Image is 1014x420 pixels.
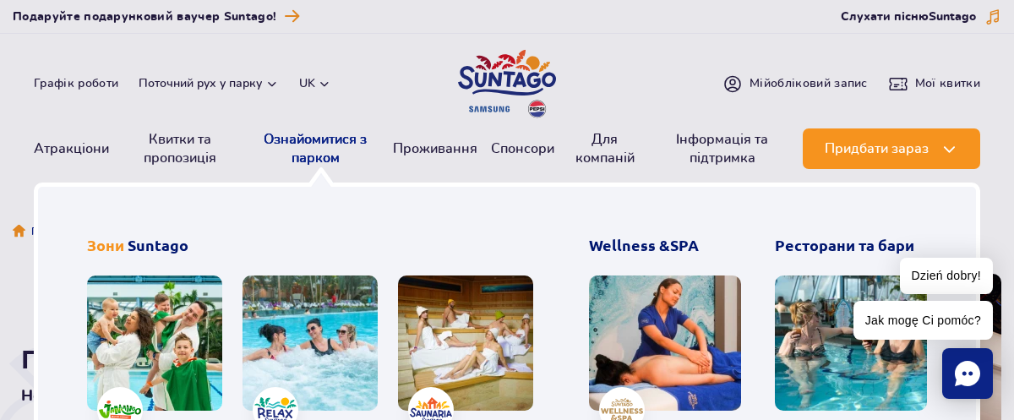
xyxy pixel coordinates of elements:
[393,128,477,169] a: Проживання
[750,75,868,92] span: Мій обліковий запис
[722,74,868,94] a: Мійобліковий запис
[34,128,109,169] a: Атракціони
[568,128,641,169] a: Для компаній
[655,128,789,169] a: Інформація та підтримка
[139,77,279,90] button: Поточний рух у парку
[942,348,993,399] div: Chat
[589,237,699,254] span: Wellness &
[915,75,980,92] span: Мої квитки
[803,128,980,169] button: Придбати зараз
[87,237,124,254] span: Зони
[34,75,118,92] a: Графік роботи
[251,128,379,169] a: Ознайомитися з парком
[900,258,993,294] span: Dzień dobry!
[853,301,993,340] span: Jak mogę Ci pomóc?
[491,128,554,169] a: Спонсори
[128,237,188,254] span: Suntago
[670,237,699,254] span: SPA
[123,128,237,169] a: Квитки та пропозиція
[775,235,927,255] h3: Ресторани та бари
[825,141,929,156] span: Придбати зараз
[299,75,331,92] button: uk
[888,74,980,94] a: Мої квитки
